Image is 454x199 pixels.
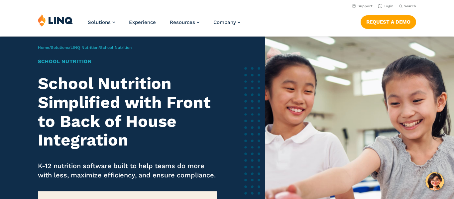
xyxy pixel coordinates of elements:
span: School Nutrition [100,45,132,50]
h2: School Nutrition Simplified with Front to Back of House Integration [38,74,217,149]
h1: School Nutrition [38,58,217,65]
span: Resources [170,19,195,25]
a: Resources [170,19,199,25]
a: Support [352,4,373,8]
a: Request a Demo [361,15,416,29]
p: K-12 nutrition software built to help teams do more with less, maximize efficiency, and ensure co... [38,161,217,180]
span: / / / [38,45,132,50]
a: Home [38,45,49,50]
a: Solutions [88,19,115,25]
span: Company [213,19,236,25]
span: Solutions [88,19,111,25]
button: Hello, have a question? Let’s chat. [425,172,444,191]
a: Solutions [51,45,69,50]
a: Experience [129,19,156,25]
a: LINQ Nutrition [70,45,98,50]
img: LINQ | K‑12 Software [38,14,73,27]
span: Search [404,4,416,8]
nav: Primary Navigation [88,14,240,36]
button: Open Search Bar [399,4,416,9]
nav: Button Navigation [361,14,416,29]
a: Company [213,19,240,25]
a: Login [378,4,394,8]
